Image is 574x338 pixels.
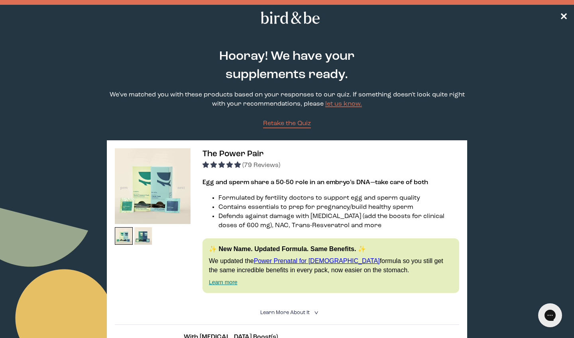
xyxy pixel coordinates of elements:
i: < [312,310,319,315]
span: 4.92 stars [202,162,242,169]
strong: Egg and sperm share a 50-50 role in an embryo’s DNA—take care of both [202,179,428,186]
img: thumbnail image [134,227,152,245]
span: Learn More About it [260,310,310,315]
img: thumbnail image [115,148,191,224]
p: We've matched you with these products based on your responses to our quiz. If something doesn't l... [107,90,467,109]
a: ✕ [560,11,568,25]
h2: Hooray! We have your supplements ready. [179,47,395,84]
a: Retake the Quiz [263,119,311,128]
li: Formulated by fertility doctors to support egg and sperm quality [218,194,459,203]
p: We updated the formula so you still get the same incredible benefits in every pack, now easier on... [209,257,453,275]
span: (79 Reviews) [242,162,280,169]
img: thumbnail image [115,227,133,245]
iframe: Gorgias live chat messenger [534,301,566,330]
summary: Learn More About it < [260,309,314,316]
li: Contains essentials to prep for pregnancy/build healthy sperm [218,203,459,212]
a: Power Prenatal for [DEMOGRAPHIC_DATA] [254,257,380,264]
strong: ✨ New Name. Updated Formula. Same Benefits. ✨ [209,246,366,252]
span: Retake the Quiz [263,120,311,127]
a: Learn more [209,279,238,285]
span: The Power Pair [202,150,263,158]
span: ✕ [560,13,568,22]
li: Defends against damage with [MEDICAL_DATA] (add the boosts for clinical doses of 600 mg), NAC, Tr... [218,212,459,230]
a: let us know. [325,101,362,107]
